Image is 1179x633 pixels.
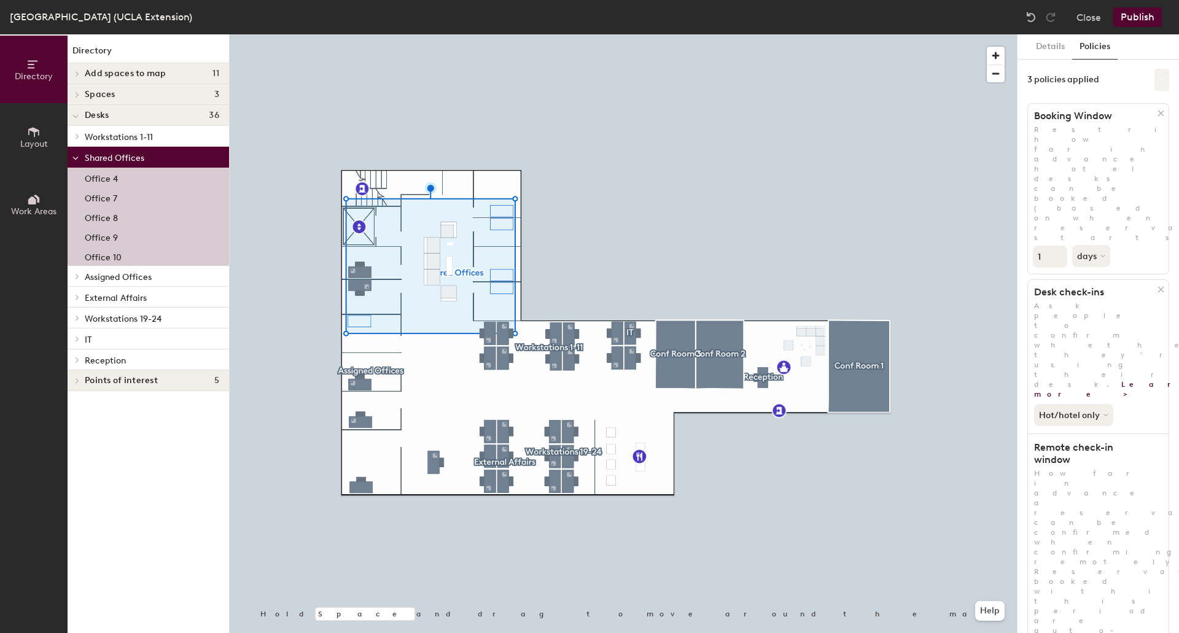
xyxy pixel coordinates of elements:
span: Assigned Offices [85,272,152,282]
img: Redo [1045,11,1057,23]
span: Add spaces to map [85,69,166,79]
h1: Booking Window [1028,110,1158,122]
div: 3 policies applied [1027,75,1099,85]
span: Work Areas [11,206,56,217]
span: Workstations 19-24 [85,314,161,324]
button: Close [1076,7,1101,27]
p: Office 10 [85,249,122,263]
button: Help [975,601,1005,621]
button: Policies [1072,34,1118,60]
span: 5 [214,376,219,386]
span: Workstations 1-11 [85,132,153,142]
p: Office 4 [85,170,118,184]
div: [GEOGRAPHIC_DATA] (UCLA Extension) [10,9,192,25]
span: IT [85,335,91,345]
p: Restrict how far in advance hotel desks can be booked (based on when reservation starts). [1028,125,1169,243]
h1: Desk check-ins [1028,286,1158,298]
button: Publish [1113,7,1162,27]
button: days [1072,245,1110,267]
button: Details [1029,34,1072,60]
img: Undo [1025,11,1037,23]
span: Reception [85,355,126,366]
span: 3 [214,90,219,99]
p: Office 7 [85,190,117,204]
button: Hot/hotel only [1034,404,1113,426]
span: Shared Offices [85,153,144,163]
p: Office 9 [85,229,118,243]
h1: Remote check-in window [1028,441,1158,466]
span: Desks [85,111,109,120]
p: Office 8 [85,209,118,223]
span: Spaces [85,90,115,99]
span: Directory [15,71,53,82]
span: 36 [209,111,219,120]
span: Layout [20,139,48,149]
h1: Directory [68,44,229,63]
span: 11 [212,69,219,79]
span: Points of interest [85,376,158,386]
span: External Affairs [85,293,147,303]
